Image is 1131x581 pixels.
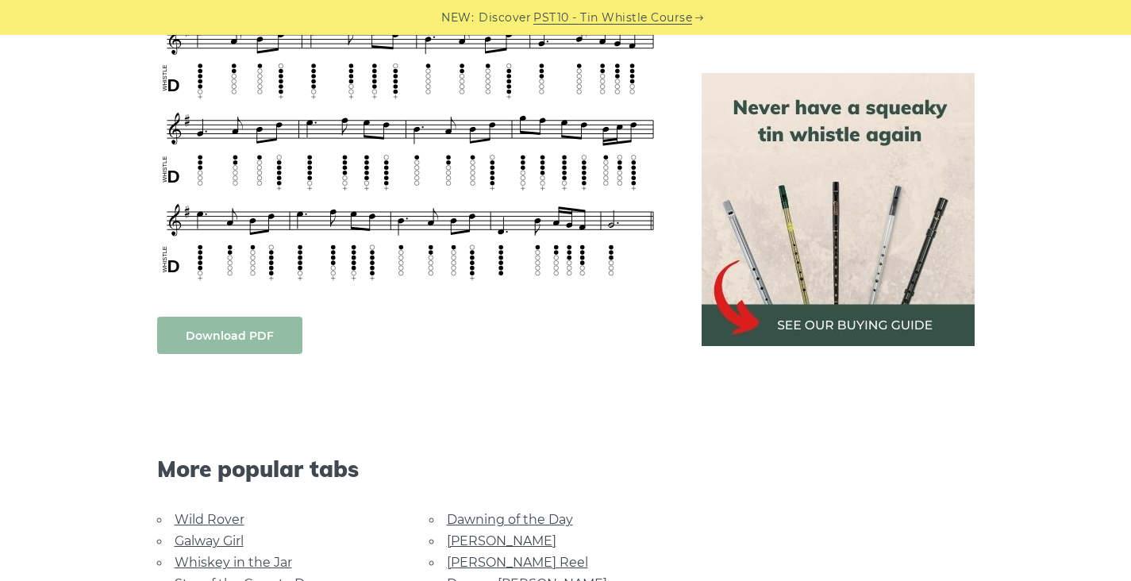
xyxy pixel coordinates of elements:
[447,512,573,527] a: Dawning of the Day
[175,533,244,548] a: Galway Girl
[533,9,692,27] a: PST10 - Tin Whistle Course
[479,9,531,27] span: Discover
[157,456,664,483] span: More popular tabs
[157,317,302,354] a: Download PDF
[175,512,244,527] a: Wild Rover
[175,555,292,570] a: Whiskey in the Jar
[441,9,474,27] span: NEW:
[447,533,556,548] a: [PERSON_NAME]
[702,73,975,346] img: tin whistle buying guide
[447,555,588,570] a: [PERSON_NAME] Reel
